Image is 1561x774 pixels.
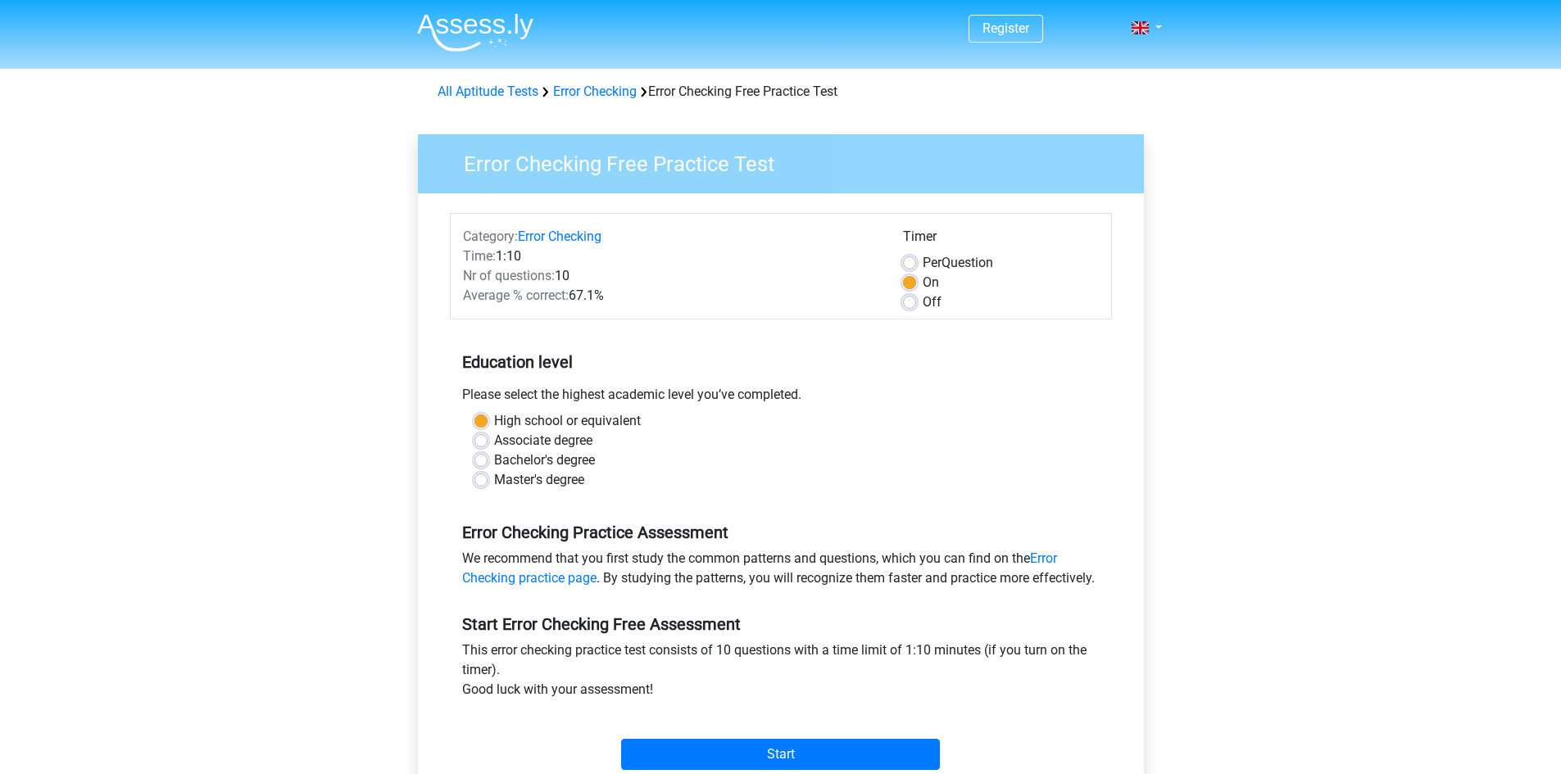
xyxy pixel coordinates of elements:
div: 10 [451,266,891,286]
label: On [923,273,939,292]
a: Error Checking [518,229,601,244]
div: This error checking practice test consists of 10 questions with a time limit of 1:10 minutes (if ... [450,640,1112,706]
label: Bachelor's degree [494,450,595,470]
label: Question [923,253,993,273]
label: Associate degree [494,431,592,450]
div: We recommend that you first study the common patterns and questions, which you can find on the . ... [450,549,1112,595]
span: Nr of questions: [463,268,555,283]
h3: Error Checking Free Practice Test [444,145,1132,177]
input: Start [621,739,940,770]
div: Error Checking Free Practice Test [431,82,1131,102]
div: 67.1% [451,286,891,306]
label: Master's degree [494,470,584,490]
label: High school or equivalent [494,411,641,431]
h5: Error Checking Practice Assessment [462,523,1100,542]
a: Error Checking practice page [462,550,1057,586]
img: Assessly [417,13,533,52]
h5: Start Error Checking Free Assessment [462,614,1100,634]
a: Error Checking [553,84,637,99]
div: Timer [903,227,1099,253]
div: Please select the highest academic level you’ve completed. [450,385,1112,411]
div: 1:10 [451,247,891,266]
span: Time: [463,248,496,264]
span: Per [923,255,942,270]
span: Category: [463,229,518,244]
h5: Education level [462,346,1100,378]
a: Register [982,20,1029,36]
span: Average % correct: [463,287,569,303]
a: All Aptitude Tests [438,84,538,99]
label: Off [923,292,942,312]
